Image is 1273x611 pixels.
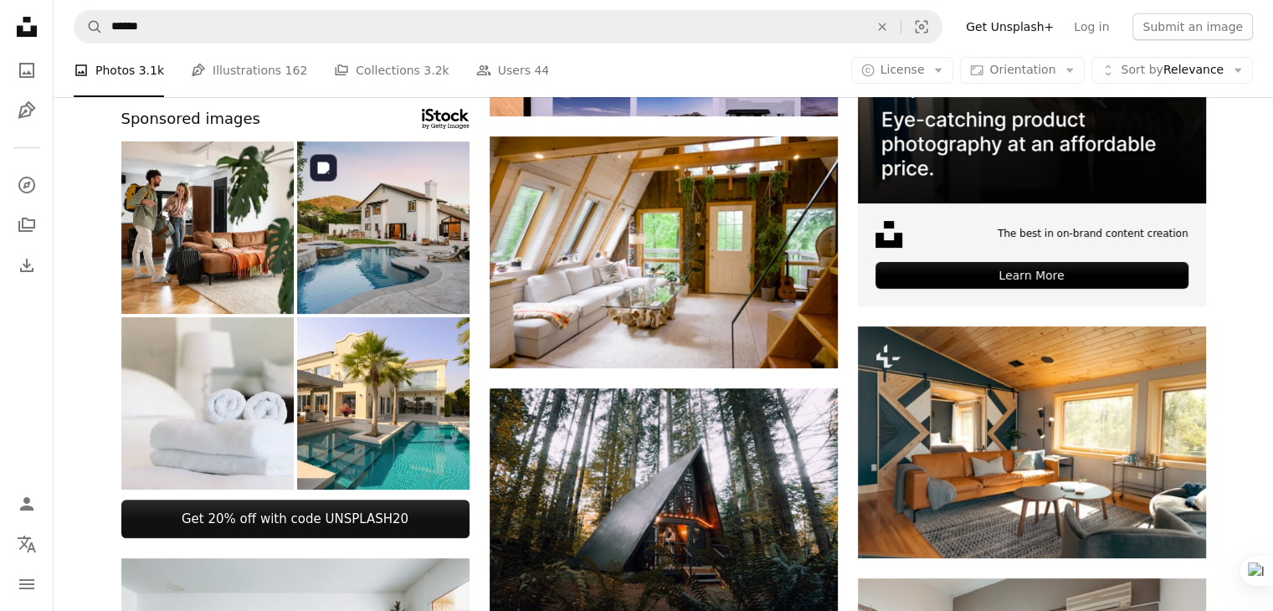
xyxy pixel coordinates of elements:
[10,208,44,242] a: Collections
[74,10,942,44] form: Find visuals sitewide
[10,249,44,282] a: Download History
[998,227,1188,241] span: The best in on-brand content creation
[960,57,1085,84] button: Orientation
[10,567,44,601] button: Menu
[901,11,942,43] button: Visual search
[1132,13,1253,40] button: Submit an image
[534,61,549,80] span: 44
[858,434,1206,449] a: a living room filled with furniture and a wooden ceiling
[1121,63,1163,76] span: Sort by
[334,44,449,97] a: Collections 3.2k
[191,44,307,97] a: Illustrations 162
[285,61,308,80] span: 162
[864,11,901,43] button: Clear
[956,13,1064,40] a: Get Unsplash+
[10,54,44,87] a: Photos
[121,141,294,314] img: Young couple arriving at their vacation stay with luggage and smiling
[423,61,449,80] span: 3.2k
[989,63,1055,76] span: Orientation
[1064,13,1119,40] a: Log in
[875,262,1188,289] div: Learn More
[10,527,44,561] button: Language
[74,11,103,43] button: Search Unsplash
[121,317,294,490] img: Empty room, hospitality and clean towels on a bed at a condo, resort or motel. Hotel, attention t...
[490,136,838,368] img: white sofa set near window
[121,500,470,538] a: Get 20% off with code UNSPLASH20
[1091,57,1253,84] button: Sort byRelevance
[10,10,44,47] a: Home — Unsplash
[490,244,838,259] a: white sofa set near window
[297,317,470,490] img: Large luxurious villa with swimming pool in Middle East
[10,487,44,521] a: Log in / Sign up
[476,44,550,97] a: Users 44
[10,168,44,202] a: Explore
[1121,62,1224,79] span: Relevance
[121,107,260,131] span: Sponsored images
[858,326,1206,558] img: a living room filled with furniture and a wooden ceiling
[880,63,925,76] span: License
[851,57,954,84] button: License
[10,94,44,127] a: Illustrations
[875,221,902,248] img: file-1631678316303-ed18b8b5cb9cimage
[297,141,470,314] img: A backyard with a swimming pool, hot tub, and patio furniture at a modern house during sunset.
[490,496,838,511] a: brown wooden house in the woods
